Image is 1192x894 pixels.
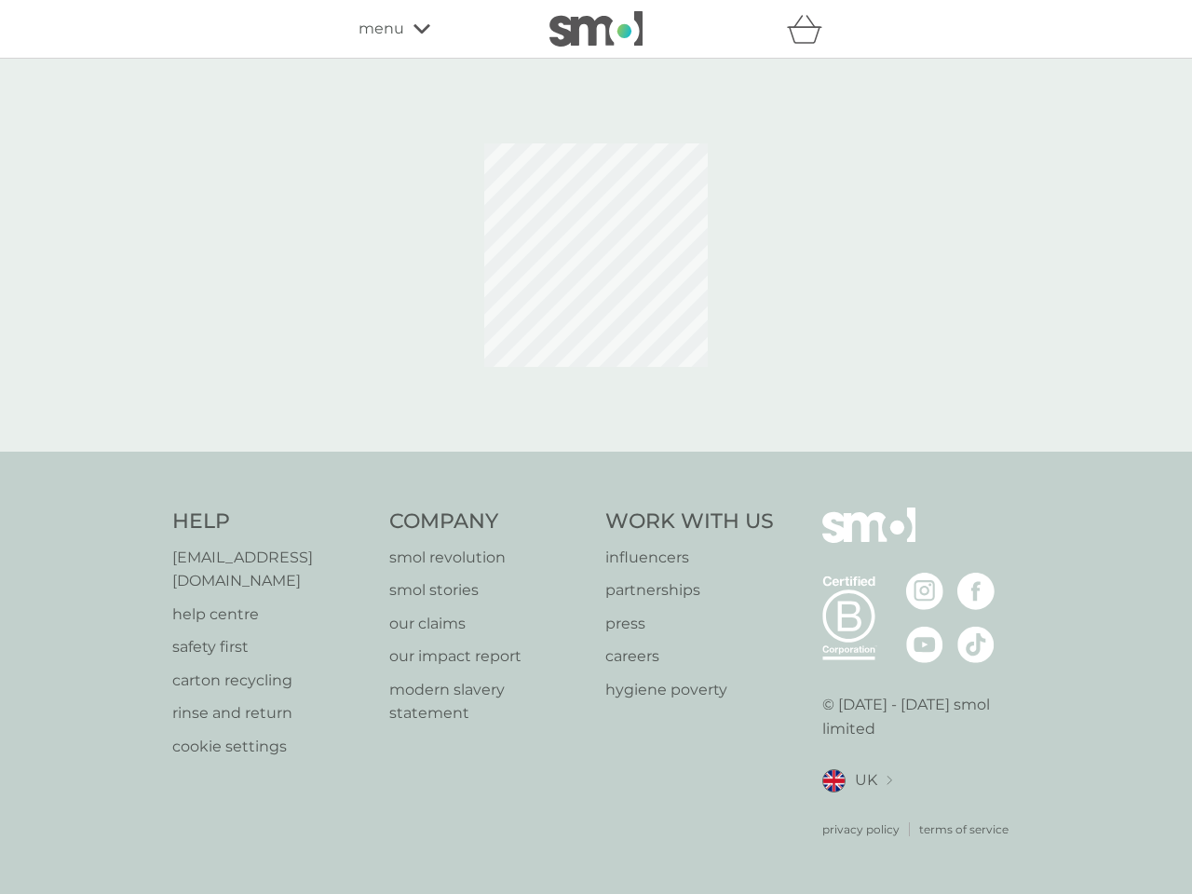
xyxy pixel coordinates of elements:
a: press [605,612,774,636]
a: carton recycling [172,669,371,693]
a: safety first [172,635,371,659]
h4: Work With Us [605,508,774,536]
h4: Company [389,508,588,536]
a: our claims [389,612,588,636]
img: visit the smol Youtube page [906,626,943,663]
a: cookie settings [172,735,371,759]
h4: Help [172,508,371,536]
a: smol revolution [389,546,588,570]
a: partnerships [605,578,774,603]
a: help centre [172,603,371,627]
img: visit the smol Facebook page [957,573,995,610]
a: terms of service [919,820,1009,838]
img: smol [549,11,643,47]
img: smol [822,508,915,571]
a: [EMAIL_ADDRESS][DOMAIN_NAME] [172,546,371,593]
img: visit the smol Instagram page [906,573,943,610]
a: privacy policy [822,820,900,838]
a: careers [605,644,774,669]
span: menu [359,17,404,41]
span: UK [855,768,877,792]
a: rinse and return [172,701,371,725]
img: select a new location [887,776,892,786]
a: smol stories [389,578,588,603]
a: modern slavery statement [389,678,588,725]
a: hygiene poverty [605,678,774,702]
div: basket [787,10,833,47]
img: UK flag [822,769,846,792]
a: influencers [605,546,774,570]
a: our impact report [389,644,588,669]
img: visit the smol Tiktok page [957,626,995,663]
p: © [DATE] - [DATE] smol limited [822,693,1021,740]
